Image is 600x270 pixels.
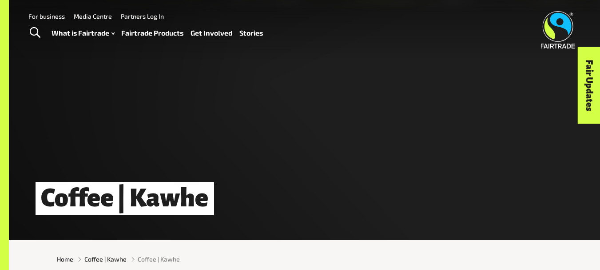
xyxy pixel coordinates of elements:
a: What is Fairtrade [52,27,115,40]
a: Home [57,254,73,264]
a: Toggle Search [24,22,46,44]
a: Stories [239,27,263,40]
a: Coffee | Kawhe [84,254,127,264]
a: Partners Log In [121,12,164,20]
span: Coffee | Kawhe [138,254,180,264]
a: Fairtrade Products [121,27,183,40]
a: Get Involved [191,27,232,40]
a: For business [28,12,65,20]
a: Media Centre [74,12,112,20]
h1: Coffee | Kawhe [36,182,214,214]
img: Fairtrade Australia New Zealand logo [541,11,575,48]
